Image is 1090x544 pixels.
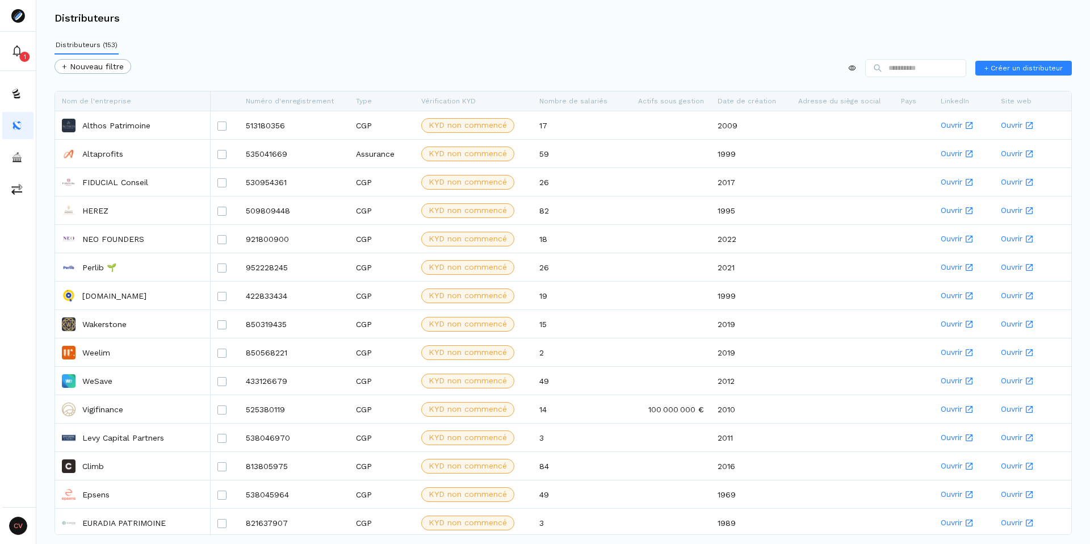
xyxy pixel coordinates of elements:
[711,196,791,224] div: 1995
[711,452,791,480] div: 2016
[239,225,349,253] div: 921800900
[533,282,622,309] div: 19
[941,311,987,337] a: Ouvrir
[56,40,118,50] p: Distributeurs (153)
[62,97,131,105] span: Nom de l'entreprise
[62,374,76,388] img: WeSave
[941,453,987,479] a: Ouvrir
[429,318,507,330] span: KYD non commencé
[941,169,987,195] a: Ouvrir
[239,338,349,366] div: 850568221
[62,175,76,189] img: FIDUCIAL Conseil
[62,459,76,473] img: Climb
[941,140,987,167] a: Ouvrir
[62,261,76,274] img: Perlib 🌱
[429,403,507,415] span: KYD non commencé
[429,290,507,302] span: KYD non commencé
[349,367,414,395] div: CGP
[82,404,123,415] p: Vigifinance
[82,120,150,131] a: Althos Patrimoine
[2,80,33,107] button: funds
[62,346,76,359] img: Weelim
[349,452,414,480] div: CGP
[239,480,349,508] div: 538045964
[349,168,414,196] div: CGP
[429,233,507,245] span: KYD non commencé
[82,517,166,529] a: EURADIA PATRIMOINE
[429,204,507,216] span: KYD non commencé
[711,111,791,139] div: 2009
[239,282,349,309] div: 422833434
[349,140,414,168] div: Assurance
[239,196,349,224] div: 509809448
[421,97,476,105] span: Vérification KYD
[711,140,791,168] div: 1999
[941,424,987,451] a: Ouvrir
[82,432,164,443] a: Levy Capital Partners
[533,196,622,224] div: 82
[82,177,148,188] a: FIDUCIAL Conseil
[62,516,76,530] img: EURADIA PATRIMOINE
[429,346,507,358] span: KYD non commencé
[711,168,791,196] div: 2017
[2,37,33,65] button: 1
[941,509,987,536] a: Ouvrir
[11,152,23,163] img: asset-managers
[533,338,622,366] div: 2
[533,168,622,196] div: 26
[349,111,414,139] div: CGP
[2,175,33,203] button: commissions
[82,262,116,273] p: Perlib 🌱
[239,168,349,196] div: 530954361
[533,310,622,338] div: 15
[82,319,127,330] a: Wakerstone
[239,452,349,480] div: 813805975
[429,375,507,387] span: KYD non commencé
[54,13,120,23] h3: Distributeurs
[62,289,76,303] img: Placement-direct.fr
[539,97,607,105] span: Nombre de salariés
[711,509,791,537] div: 1989
[638,97,704,105] span: Actifs sous gestion
[429,488,507,500] span: KYD non commencé
[2,144,33,171] a: asset-managers
[82,489,110,500] a: Epsens
[941,339,987,366] a: Ouvrir
[984,63,1063,73] span: + Créer un distributeur
[429,432,507,443] span: KYD non commencé
[356,97,372,105] span: Type
[239,509,349,537] div: 821637907
[24,52,26,61] p: 1
[941,396,987,422] a: Ouvrir
[239,367,349,395] div: 433126679
[533,367,622,395] div: 49
[941,481,987,508] a: Ouvrir
[711,395,791,423] div: 2010
[429,517,507,529] span: KYD non commencé
[54,36,119,55] button: Distributeurs (153)
[11,183,23,195] img: commissions
[533,140,622,168] div: 59
[82,347,110,358] a: Weelim
[62,232,76,246] img: NEO FOUNDERS
[349,509,414,537] div: CGP
[62,147,76,161] img: Altaprofits
[429,261,507,273] span: KYD non commencé
[349,196,414,224] div: CGP
[941,367,987,394] a: Ouvrir
[711,367,791,395] div: 2012
[798,97,881,105] span: Adresse du siège social
[239,424,349,451] div: 538046970
[246,97,334,105] span: Numéro d'enregistrement
[82,461,104,472] a: Climb
[349,310,414,338] div: CGP
[533,253,622,281] div: 26
[239,395,349,423] div: 525380119
[1001,97,1032,105] span: Site web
